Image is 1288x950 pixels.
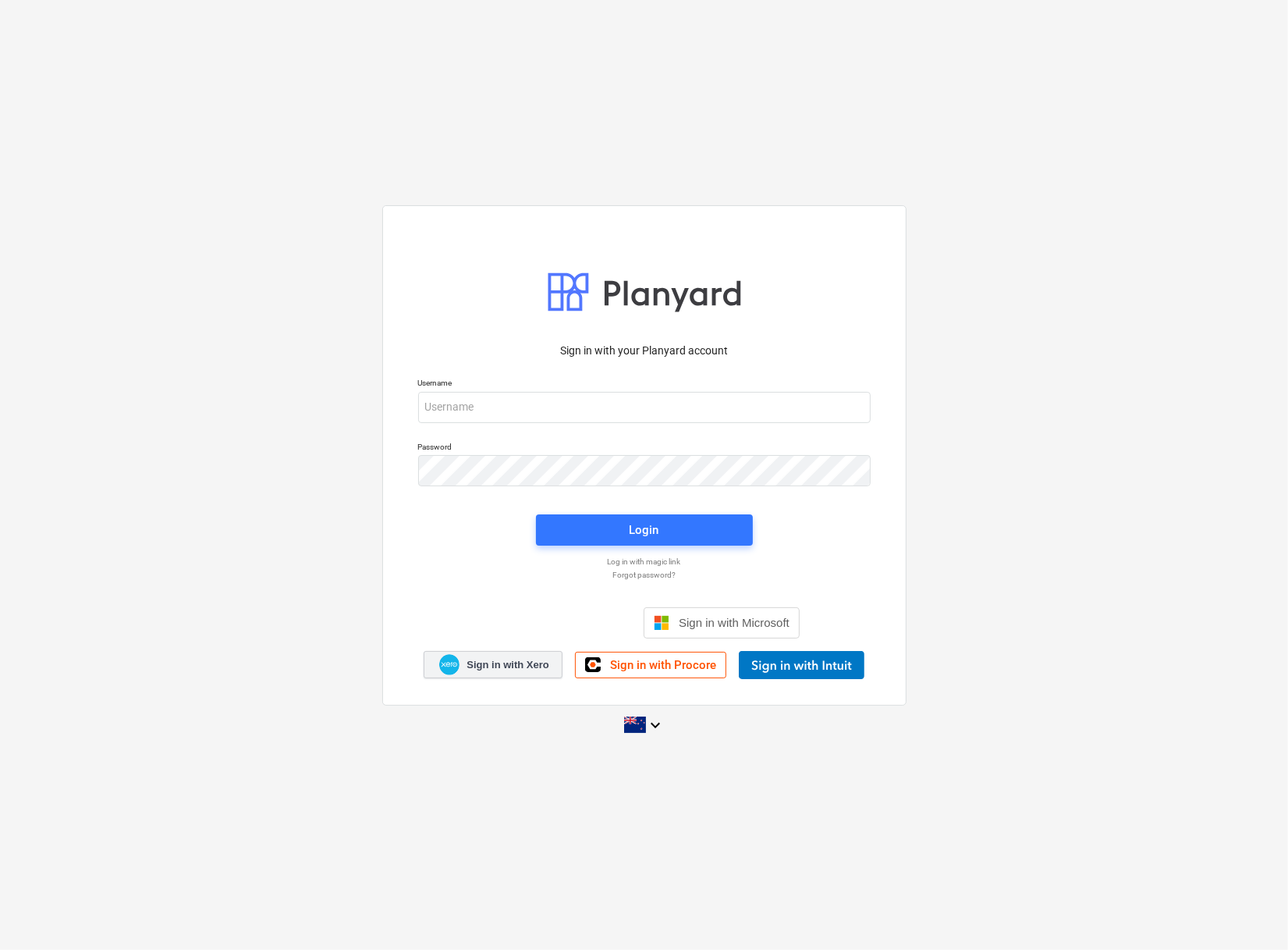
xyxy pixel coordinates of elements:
a: Sign in with Xero [424,651,562,678]
button: Login [536,514,753,546]
img: Microsoft logo [654,615,669,631]
a: Sign in with Procore [575,652,726,678]
img: Xero logo [439,654,459,675]
p: Sign in with your Planyard account [418,343,871,359]
a: Forgot password? [410,570,878,580]
span: Sign in with Procore [610,658,716,672]
i: keyboard_arrow_down [646,716,665,735]
div: Login [630,520,659,540]
p: Password [418,442,871,455]
span: Sign in with Microsoft [679,616,789,629]
iframe: Sign in with Google Button [481,606,639,640]
input: Username [418,392,871,423]
span: Sign in with Xero [467,658,548,672]
a: Log in with magic link [410,557,878,567]
p: Username [418,378,871,391]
